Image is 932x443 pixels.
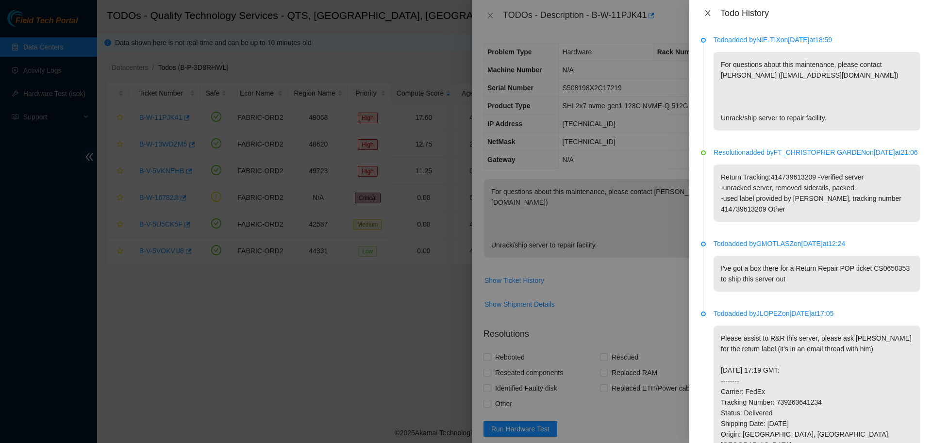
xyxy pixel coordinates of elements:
[714,34,920,45] p: Todo added by NIE-TIX on [DATE] at 18:59
[714,164,920,222] p: Return Tracking:414739613209 -Verified server -unracked server, removed siderails, packed. -used ...
[701,9,715,18] button: Close
[704,9,712,17] span: close
[714,147,920,158] p: Resolution added by FT_CHRISTOPHER GARDEN on [DATE] at 21:06
[714,308,920,319] p: Todo added by JLOPEZ on [DATE] at 17:05
[714,256,920,292] p: I've got a box there for a Return Repair POP ticket CS0650353 to ship this server out
[714,238,920,249] p: Todo added by GMOTLASZ on [DATE] at 12:24
[714,52,920,131] p: For questions about this maintenance, please contact [PERSON_NAME] ([EMAIL_ADDRESS][DOMAIN_NAME])...
[720,8,920,18] div: Todo History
